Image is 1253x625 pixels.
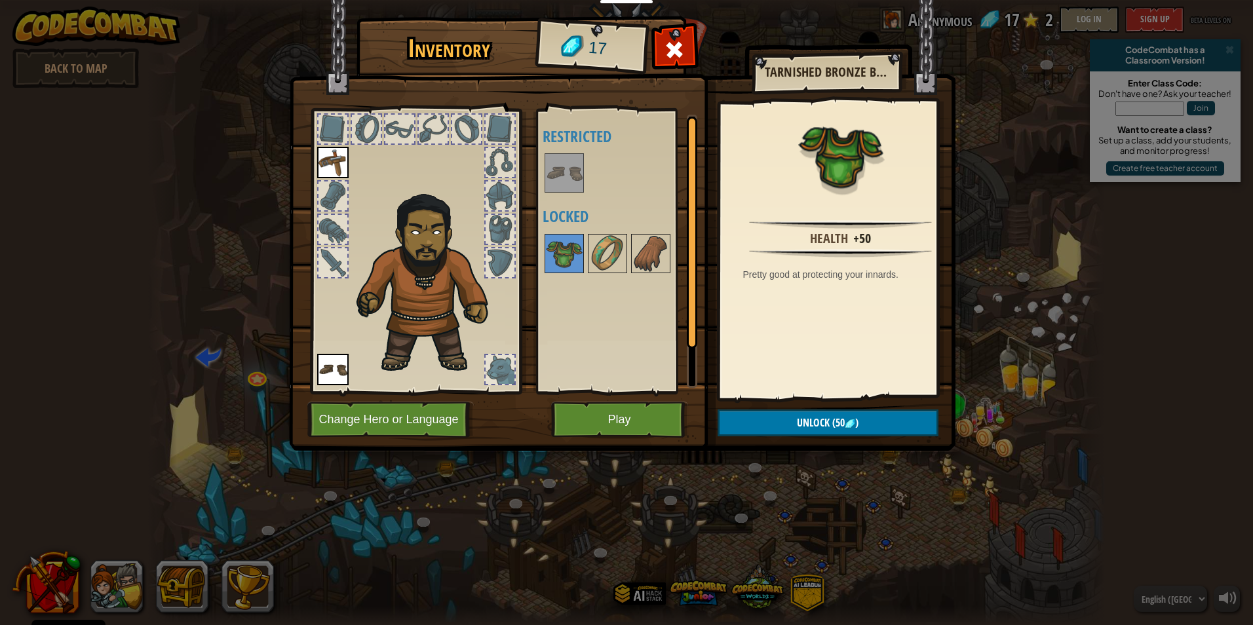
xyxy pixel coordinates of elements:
[749,249,931,257] img: hr.png
[749,220,931,229] img: hr.png
[546,235,583,272] img: portrait.png
[718,409,938,436] button: Unlock(50)
[366,35,533,62] h1: Inventory
[317,354,349,385] img: portrait.png
[543,128,707,145] h4: Restricted
[797,415,830,430] span: Unlock
[543,208,707,225] h4: Locked
[632,235,669,272] img: portrait.png
[743,268,945,281] div: Pretty good at protecting your innards.
[307,402,474,438] button: Change Hero or Language
[589,235,626,272] img: portrait.png
[765,65,888,79] h2: Tarnished Bronze Breastplate
[587,36,607,61] span: 17
[798,113,883,198] img: portrait.png
[551,402,688,438] button: Play
[855,415,858,430] span: )
[350,184,511,375] img: duelist_hair.png
[853,229,871,248] div: +50
[830,415,845,430] span: (50
[810,229,848,248] div: Health
[845,419,855,429] img: gem.png
[546,155,583,191] img: portrait.png
[317,147,349,178] img: portrait.png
